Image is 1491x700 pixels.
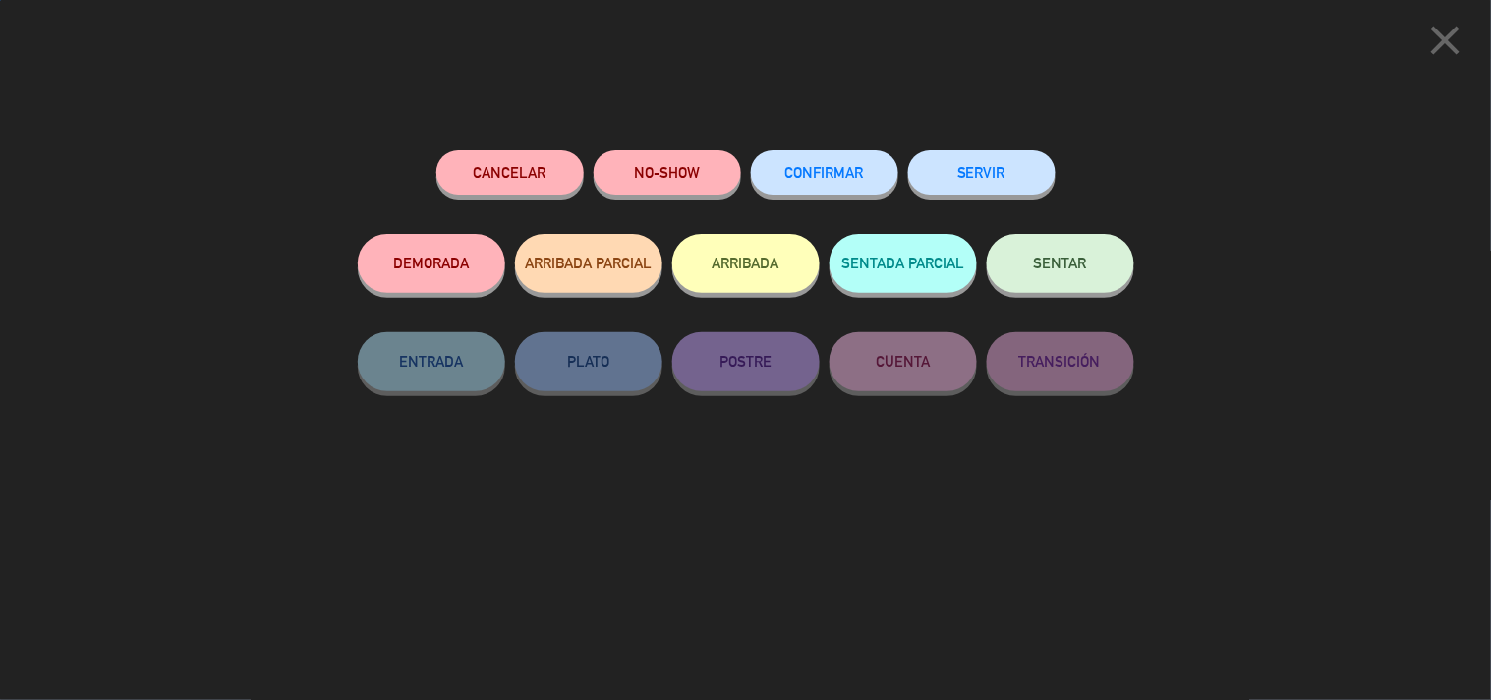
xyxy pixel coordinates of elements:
button: DEMORADA [358,234,505,293]
button: SENTADA PARCIAL [830,234,977,293]
button: CUENTA [830,332,977,391]
button: SERVIR [908,150,1056,195]
button: ARRIBADA PARCIAL [515,234,662,293]
button: Cancelar [436,150,584,195]
button: CONFIRMAR [751,150,898,195]
span: CONFIRMAR [785,164,864,181]
button: TRANSICIÓN [987,332,1134,391]
button: POSTRE [672,332,820,391]
i: close [1421,16,1470,65]
button: NO-SHOW [594,150,741,195]
button: close [1415,15,1476,73]
button: ARRIBADA [672,234,820,293]
span: ARRIBADA PARCIAL [525,255,652,271]
button: PLATO [515,332,662,391]
span: SENTAR [1034,255,1087,271]
button: ENTRADA [358,332,505,391]
button: SENTAR [987,234,1134,293]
